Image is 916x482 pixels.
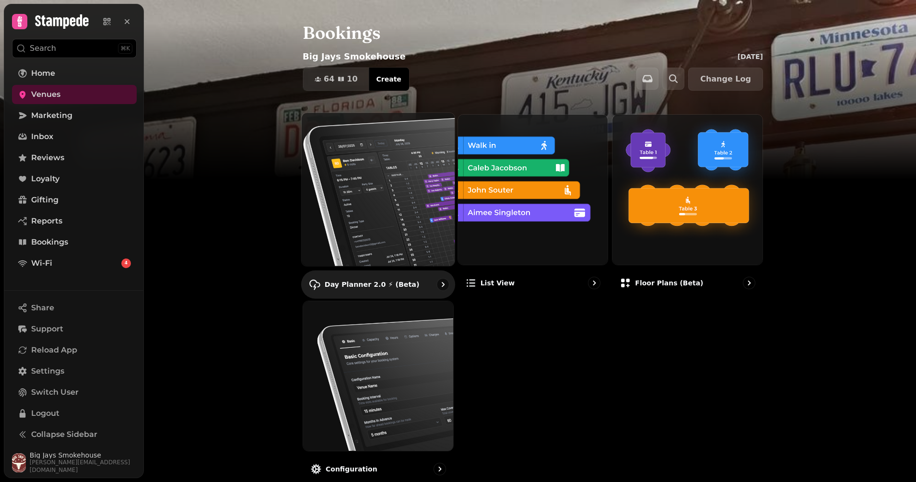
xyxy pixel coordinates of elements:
[589,278,599,288] svg: go to
[438,280,447,289] svg: go to
[12,254,137,273] a: Wi-Fi4
[12,319,137,339] button: Support
[31,302,54,314] span: Share
[612,115,763,265] img: Floor Plans (beta)
[31,365,64,377] span: Settings
[435,464,445,474] svg: go to
[31,68,55,79] span: Home
[12,341,137,360] button: Reload App
[301,112,455,298] a: Day Planner 2.0 ⚡ (Beta)Day Planner 2.0 ⚡ (Beta)
[458,114,609,297] a: List viewList view
[12,169,137,188] a: Loyalty
[12,64,137,83] a: Home
[12,383,137,402] button: Switch User
[303,301,453,451] img: Configuration
[31,429,97,440] span: Collapse Sidebar
[12,212,137,231] a: Reports
[294,105,462,273] img: Day Planner 2.0 ⚡ (Beta)
[30,43,56,54] p: Search
[376,76,401,82] span: Create
[303,50,406,63] p: Big Jays Smokehouse
[612,114,763,297] a: Floor Plans (beta)Floor Plans (beta)
[31,387,79,398] span: Switch User
[12,190,137,210] a: Gifting
[12,298,137,317] button: Share
[31,110,72,121] span: Marketing
[12,106,137,125] a: Marketing
[325,280,420,289] p: Day Planner 2.0 ⚡ (Beta)
[31,131,53,142] span: Inbox
[12,127,137,146] a: Inbox
[118,43,132,54] div: ⌘K
[31,89,60,100] span: Venues
[303,68,369,91] button: 6410
[31,236,68,248] span: Bookings
[31,152,64,164] span: Reviews
[688,68,763,91] button: Change Log
[12,148,137,167] a: Reviews
[744,278,754,288] svg: go to
[458,115,608,265] img: List view
[31,408,59,419] span: Logout
[12,425,137,444] button: Collapse Sidebar
[31,194,59,206] span: Gifting
[12,404,137,423] button: Logout
[30,458,137,474] span: [PERSON_NAME][EMAIL_ADDRESS][DOMAIN_NAME]
[324,75,334,83] span: 64
[125,260,128,267] span: 4
[481,278,515,288] p: List view
[12,362,137,381] a: Settings
[31,173,59,185] span: Loyalty
[31,344,77,356] span: Reload App
[738,52,763,61] p: [DATE]
[30,452,137,458] span: Big Jays Smokehouse
[347,75,357,83] span: 10
[635,278,703,288] p: Floor Plans (beta)
[12,453,26,472] img: User avatar
[31,258,52,269] span: Wi-Fi
[12,452,137,474] button: User avatarBig Jays Smokehouse[PERSON_NAME][EMAIL_ADDRESS][DOMAIN_NAME]
[369,68,409,91] button: Create
[12,39,137,58] button: Search⌘K
[326,464,377,474] p: Configuration
[31,215,62,227] span: Reports
[700,75,751,83] span: Change Log
[12,233,137,252] a: Bookings
[31,323,63,335] span: Support
[12,85,137,104] a: Venues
